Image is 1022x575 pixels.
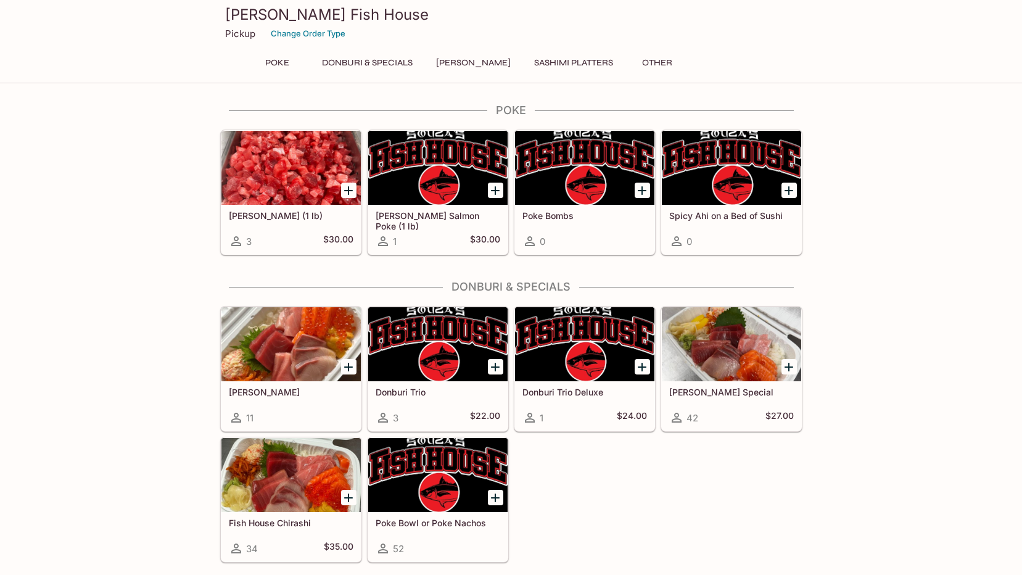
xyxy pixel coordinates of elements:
div: Spicy Ahi on a Bed of Sushi [662,131,801,205]
span: 11 [246,412,253,424]
h5: $30.00 [323,234,353,249]
p: Pickup [225,28,255,39]
button: Poke [250,54,305,72]
h4: Donburi & Specials [220,280,802,294]
span: 3 [393,412,398,424]
div: Poke Bombs [515,131,654,205]
div: Fish House Chirashi [221,438,361,512]
div: Ahi Poke (1 lb) [221,131,361,205]
div: Poke Bowl or Poke Nachos [368,438,508,512]
div: Donburi Trio Deluxe [515,307,654,381]
a: [PERSON_NAME]11 [221,307,361,431]
button: Add Donburi Trio Deluxe [635,359,650,374]
h3: [PERSON_NAME] Fish House [225,5,797,24]
h5: $24.00 [617,410,647,425]
h5: $35.00 [324,541,353,556]
h5: Poke Bombs [522,210,647,221]
a: Fish House Chirashi34$35.00 [221,437,361,562]
span: 42 [686,412,698,424]
a: [PERSON_NAME] Salmon Poke (1 lb)1$30.00 [368,130,508,255]
a: [PERSON_NAME] Special42$27.00 [661,307,802,431]
div: Souza Special [662,307,801,381]
div: Donburi Trio [368,307,508,381]
a: Spicy Ahi on a Bed of Sushi0 [661,130,802,255]
h5: Spicy Ahi on a Bed of Sushi [669,210,794,221]
button: Sashimi Platters [527,54,620,72]
button: Donburi & Specials [315,54,419,72]
button: Add Poke Bowl or Poke Nachos [488,490,503,505]
button: Add Sashimi Donburis [341,359,356,374]
a: [PERSON_NAME] (1 lb)3$30.00 [221,130,361,255]
span: 52 [393,543,404,555]
h5: [PERSON_NAME] (1 lb) [229,210,353,221]
h5: Fish House Chirashi [229,518,353,528]
button: Add Spicy Ahi on a Bed of Sushi [781,183,797,198]
div: Ora King Salmon Poke (1 lb) [368,131,508,205]
h5: Poke Bowl or Poke Nachos [376,518,500,528]
button: Add Poke Bombs [635,183,650,198]
button: Add Donburi Trio [488,359,503,374]
button: Other [630,54,685,72]
a: Poke Bowl or Poke Nachos52 [368,437,508,562]
span: 34 [246,543,258,555]
button: Add Souza Special [781,359,797,374]
button: Add Ora King Salmon Poke (1 lb) [488,183,503,198]
div: Sashimi Donburis [221,307,361,381]
h4: Poke [220,104,802,117]
h5: Donburi Trio Deluxe [522,387,647,397]
a: Donburi Trio3$22.00 [368,307,508,431]
button: Add Fish House Chirashi [341,490,356,505]
button: Add Ahi Poke (1 lb) [341,183,356,198]
h5: [PERSON_NAME] Special [669,387,794,397]
span: 0 [540,236,545,247]
a: Donburi Trio Deluxe1$24.00 [514,307,655,431]
button: Change Order Type [265,24,351,43]
span: 0 [686,236,692,247]
h5: Donburi Trio [376,387,500,397]
a: Poke Bombs0 [514,130,655,255]
h5: [PERSON_NAME] Salmon Poke (1 lb) [376,210,500,231]
h5: $30.00 [470,234,500,249]
h5: [PERSON_NAME] [229,387,353,397]
span: 1 [540,412,543,424]
h5: $27.00 [765,410,794,425]
span: 1 [393,236,397,247]
h5: $22.00 [470,410,500,425]
span: 3 [246,236,252,247]
button: [PERSON_NAME] [429,54,517,72]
